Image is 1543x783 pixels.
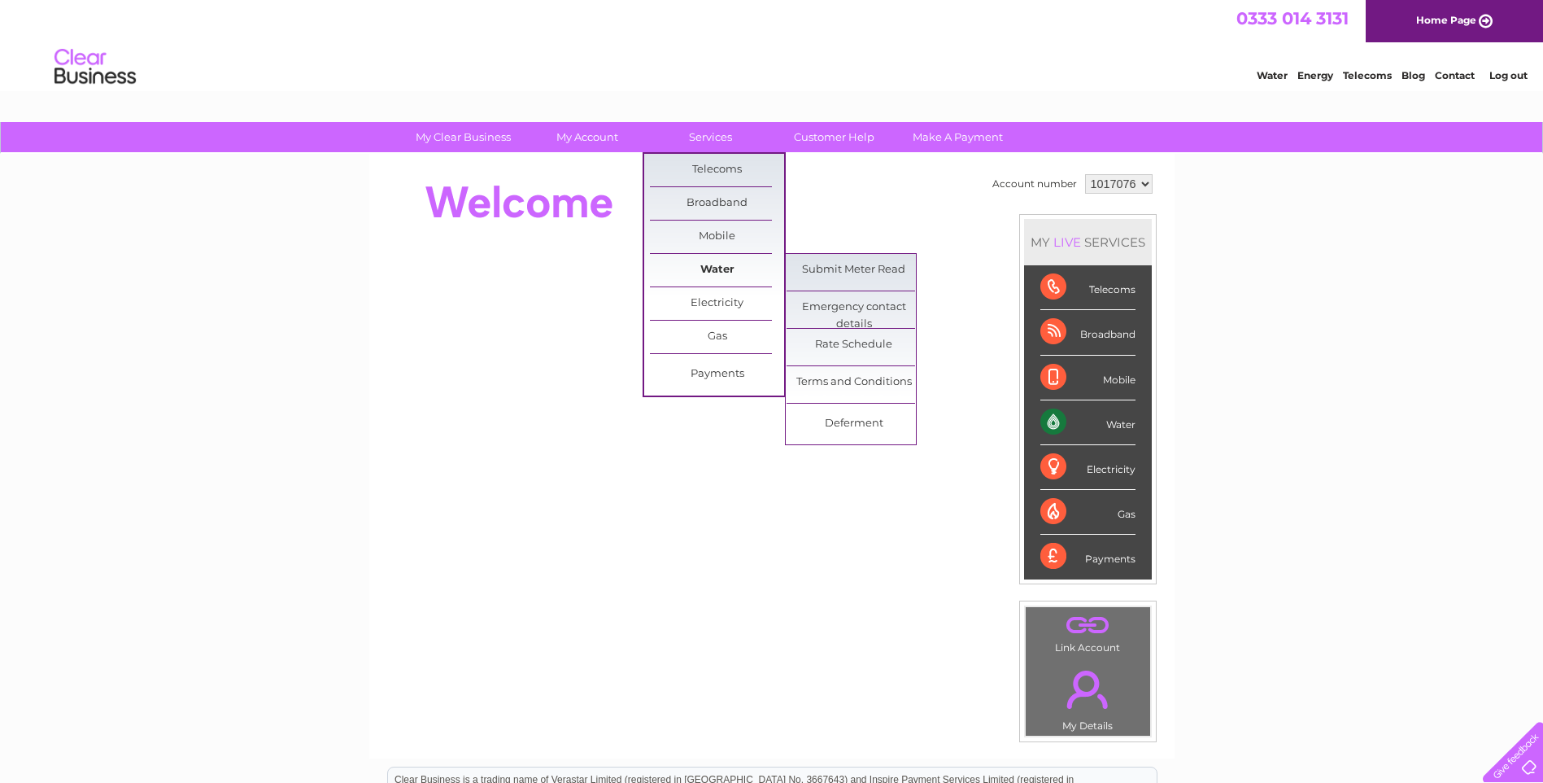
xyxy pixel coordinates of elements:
[1236,8,1349,28] a: 0333 014 3131
[1040,310,1135,355] div: Broadband
[1435,69,1475,81] a: Contact
[1030,661,1146,718] a: .
[1024,219,1152,265] div: MY SERVICES
[388,9,1157,79] div: Clear Business is a trading name of Verastar Limited (registered in [GEOGRAPHIC_DATA] No. 3667643...
[767,122,901,152] a: Customer Help
[1025,657,1151,737] td: My Details
[1030,611,1146,640] a: .
[1040,535,1135,579] div: Payments
[787,366,921,399] a: Terms and Conditions
[1040,356,1135,400] div: Mobile
[1489,69,1528,81] a: Log out
[643,122,778,152] a: Services
[650,321,784,353] a: Gas
[520,122,654,152] a: My Account
[54,42,137,92] img: logo.png
[1050,234,1084,250] div: LIVE
[1040,445,1135,490] div: Electricity
[1040,265,1135,310] div: Telecoms
[787,329,921,361] a: Rate Schedule
[650,287,784,320] a: Electricity
[1025,606,1151,658] td: Link Account
[787,254,921,287] a: Submit Meter Read
[1297,69,1333,81] a: Energy
[787,408,921,440] a: Deferment
[891,122,1025,152] a: Make A Payment
[396,122,530,152] a: My Clear Business
[650,187,784,220] a: Broadband
[1040,490,1135,535] div: Gas
[650,254,784,287] a: Water
[787,291,921,324] a: Emergency contact details
[1257,69,1288,81] a: Water
[988,170,1081,198] td: Account number
[1401,69,1425,81] a: Blog
[1343,69,1392,81] a: Telecoms
[650,154,784,186] a: Telecoms
[650,358,784,391] a: Payments
[650,221,784,253] a: Mobile
[1040,400,1135,445] div: Water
